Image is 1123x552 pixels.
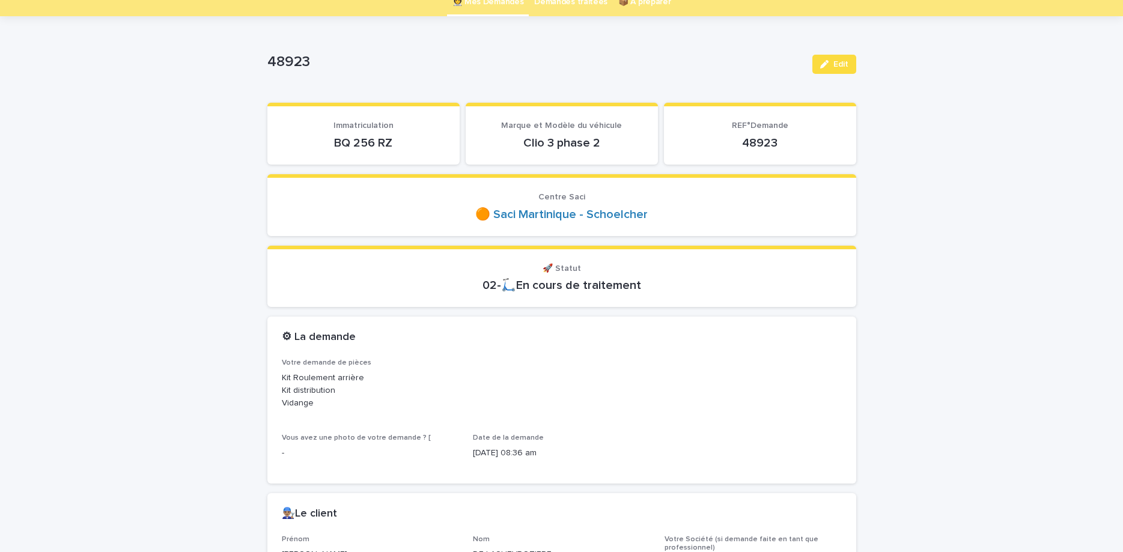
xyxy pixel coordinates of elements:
span: 🚀 Statut [543,264,581,273]
span: Votre demande de pièces [282,359,371,366]
span: Votre Société (si demande faite en tant que professionnel) [665,536,818,551]
h2: ⚙ La demande [282,331,356,344]
span: Date de la demande [473,434,544,441]
button: Edit [812,55,856,74]
span: Marque et Modèle du véhicule [501,121,622,130]
p: 48923 [678,136,842,150]
p: BQ 256 RZ [282,136,445,150]
span: REF°Demande [732,121,788,130]
a: 🟠 Saci Martinique - Schoelcher [475,207,648,222]
p: - [282,447,459,459]
span: Prénom [282,536,309,543]
span: Edit [833,60,848,68]
span: Centre Saci [538,193,585,201]
span: Vous avez une photo de votre demande ? [ [282,434,431,441]
p: Clio 3 phase 2 [480,136,644,150]
span: Nom [473,536,490,543]
p: [DATE] 08:36 am [473,447,650,459]
p: 02-🛴En cours de traitement [282,278,842,293]
h2: 👨🏽‍🔧Le client [282,508,337,521]
p: 48923 [267,53,803,71]
span: Immatriculation [333,121,394,130]
p: Kit Roulement arrière Kit distribution Vidange [282,372,842,409]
